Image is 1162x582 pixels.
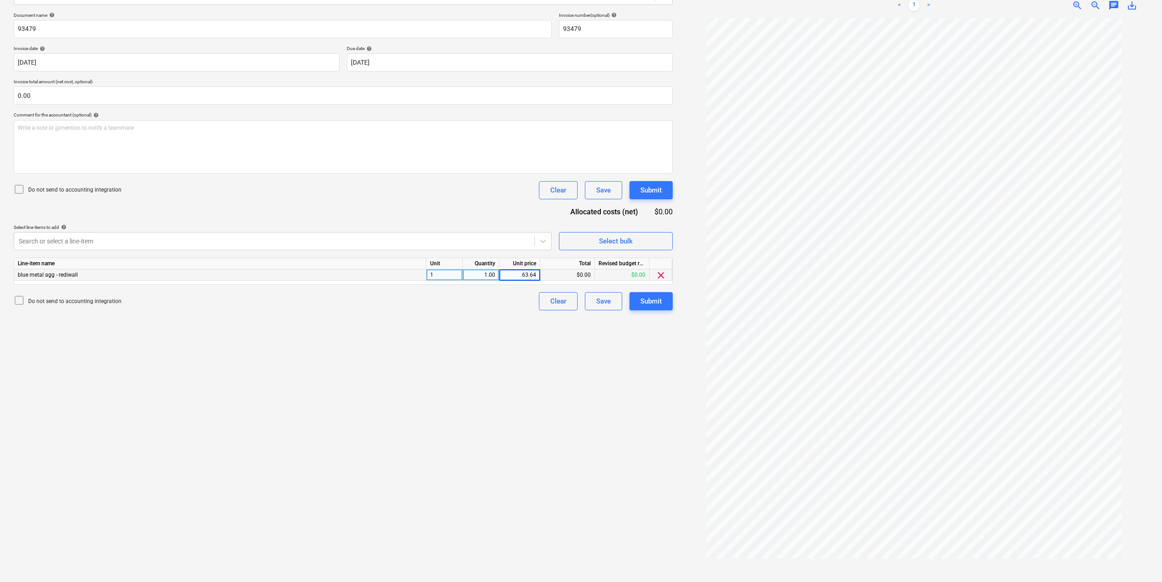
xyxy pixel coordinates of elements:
[14,86,673,105] input: Invoice total amount (net cost, optional)
[347,46,673,51] div: Due date
[609,12,617,18] span: help
[365,46,372,51] span: help
[14,12,552,18] div: Document name
[559,20,673,38] input: Invoice number
[347,53,673,71] input: Due date not specified
[640,295,662,307] div: Submit
[28,186,122,194] p: Do not send to accounting integration
[559,232,673,250] button: Select bulk
[1116,538,1162,582] iframe: Chat Widget
[463,258,499,269] div: Quantity
[585,181,622,199] button: Save
[629,292,673,310] button: Submit
[640,184,662,196] div: Submit
[539,292,578,310] button: Clear
[14,79,673,86] p: Invoice total amount (net cost, optional)
[14,20,552,38] input: Document name
[28,298,122,305] p: Do not send to accounting integration
[467,269,495,281] div: 1.00
[550,184,566,196] div: Clear
[595,258,650,269] div: Revised budget remaining
[629,181,673,199] button: Submit
[426,258,463,269] div: Unit
[540,258,595,269] div: Total
[18,272,78,278] span: blue metal agg - rediwall
[585,292,622,310] button: Save
[38,46,45,51] span: help
[499,258,540,269] div: Unit price
[653,207,673,217] div: $0.00
[596,184,611,196] div: Save
[599,235,633,247] div: Select bulk
[14,46,340,51] div: Invoice date
[550,295,566,307] div: Clear
[59,224,66,230] span: help
[14,258,426,269] div: Line-item name
[47,12,55,18] span: help
[559,12,673,18] div: Invoice number (optional)
[426,269,463,281] div: 1
[91,112,99,118] span: help
[14,224,552,230] div: Select line-items to add
[554,207,653,217] div: Allocated costs (net)
[596,295,611,307] div: Save
[539,181,578,199] button: Clear
[14,112,673,118] div: Comment for the accountant (optional)
[655,270,666,281] span: clear
[595,269,650,281] div: $0.00
[540,269,595,281] div: $0.00
[14,53,340,71] input: Invoice date not specified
